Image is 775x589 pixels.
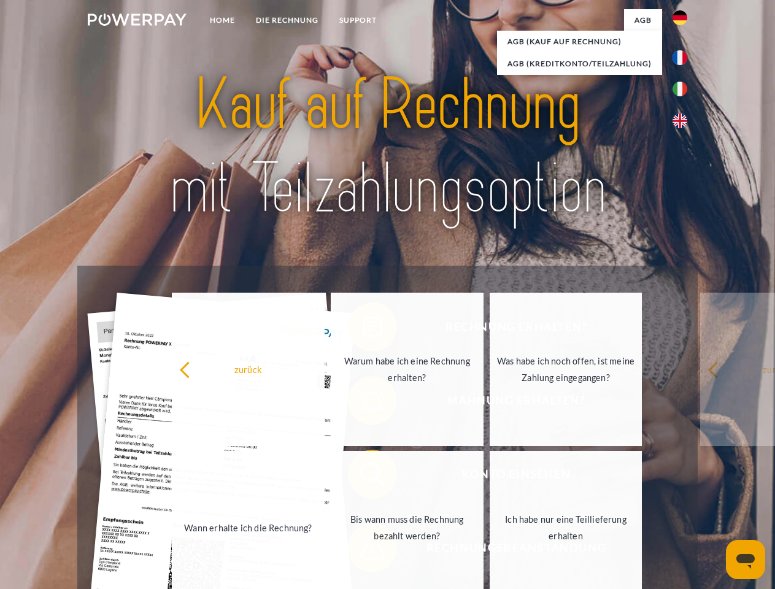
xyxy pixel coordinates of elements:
[117,59,658,235] img: title-powerpay_de.svg
[726,540,765,579] iframe: Schaltfläche zum Öffnen des Messaging-Fensters
[497,31,662,53] a: AGB (Kauf auf Rechnung)
[199,9,245,31] a: Home
[673,82,687,96] img: it
[497,53,662,75] a: AGB (Kreditkonto/Teilzahlung)
[338,353,476,386] div: Warum habe ich eine Rechnung erhalten?
[673,50,687,65] img: fr
[490,293,642,446] a: Was habe ich noch offen, ist meine Zahlung eingegangen?
[338,511,476,544] div: Bis wann muss die Rechnung bezahlt werden?
[497,353,635,386] div: Was habe ich noch offen, ist meine Zahlung eingegangen?
[497,511,635,544] div: Ich habe nur eine Teillieferung erhalten
[673,10,687,25] img: de
[624,9,662,31] a: agb
[179,361,317,377] div: zurück
[245,9,329,31] a: DIE RECHNUNG
[673,114,687,128] img: en
[179,519,317,536] div: Wann erhalte ich die Rechnung?
[329,9,387,31] a: SUPPORT
[88,13,187,26] img: logo-powerpay-white.svg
